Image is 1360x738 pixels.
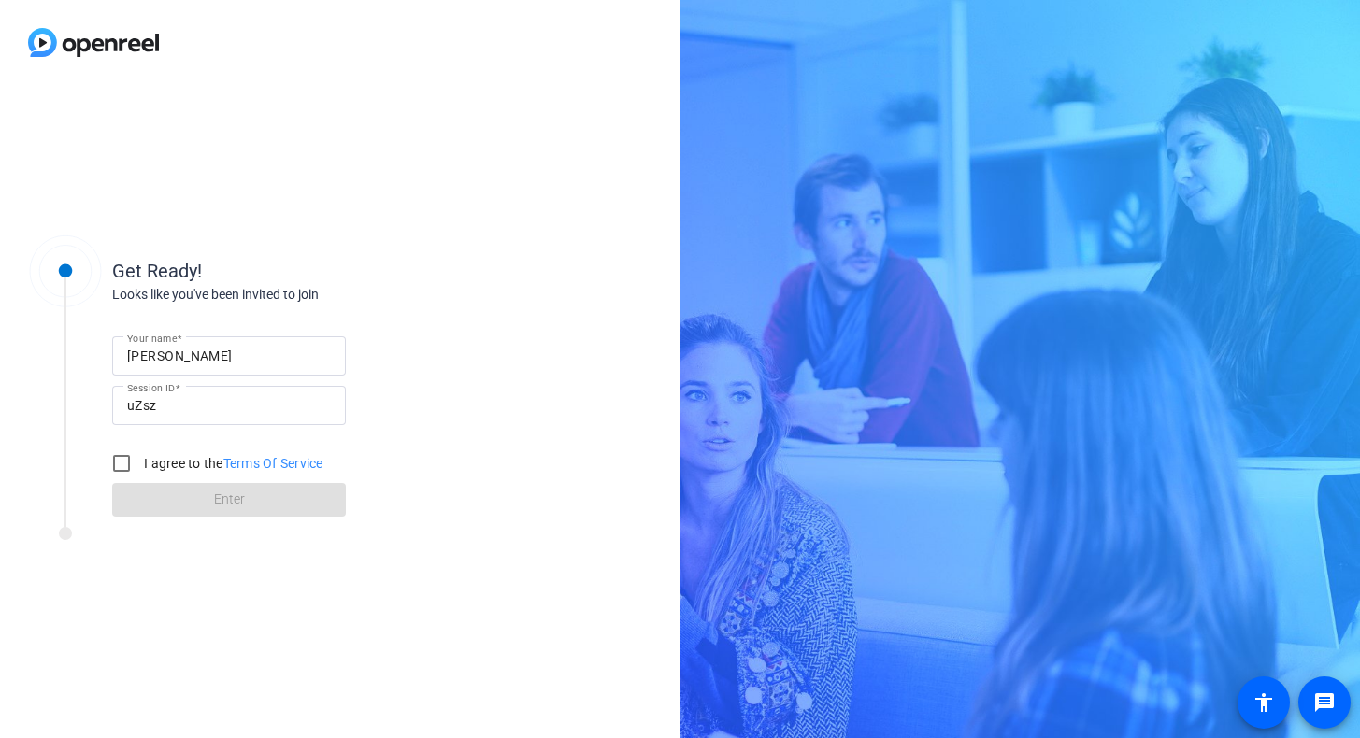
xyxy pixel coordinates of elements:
div: Get Ready! [112,257,486,285]
div: Looks like you've been invited to join [112,285,486,305]
mat-label: Session ID [127,382,175,393]
label: I agree to the [140,454,323,473]
mat-icon: accessibility [1253,691,1275,714]
mat-icon: message [1313,691,1336,714]
mat-label: Your name [127,333,177,344]
a: Terms Of Service [223,456,323,471]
